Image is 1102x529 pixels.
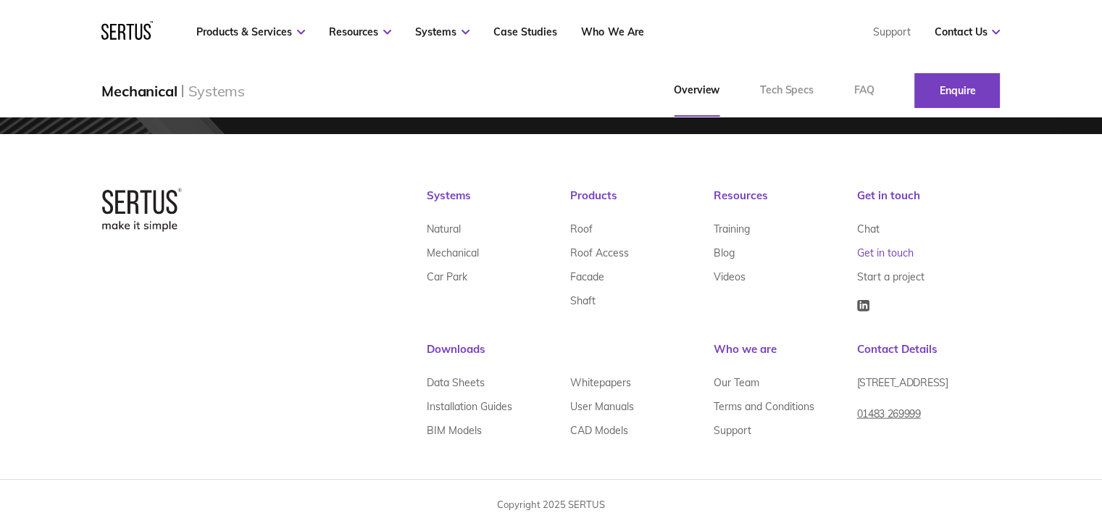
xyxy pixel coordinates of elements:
[570,217,593,241] a: Roof
[581,25,643,38] a: Who We Are
[427,265,467,289] a: Car Park
[714,265,746,289] a: Videos
[714,217,750,241] a: Training
[427,342,714,371] div: Downloads
[415,25,469,38] a: Systems
[493,25,557,38] a: Case Studies
[188,82,245,100] div: Systems
[857,376,948,389] span: [STREET_ADDRESS]
[714,241,735,265] a: Blog
[714,371,759,395] a: Our Team
[857,300,869,312] img: Icon
[857,265,924,289] a: Start a project
[740,64,834,117] a: Tech Specs
[872,25,910,38] a: Support
[857,241,914,265] a: Get in touch
[427,395,512,419] a: Installation Guides
[427,371,485,395] a: Data Sheets
[329,25,391,38] a: Resources
[857,402,921,438] a: 01483 269999
[427,419,482,443] a: BIM Models
[102,188,182,232] img: logo-box-2bec1e6d7ed5feb70a4f09a85fa1bbdd.png
[934,25,1000,38] a: Contact Us
[570,188,714,217] div: Products
[857,342,1001,371] div: Contact Details
[857,188,1001,217] div: Get in touch
[834,64,895,117] a: FAQ
[570,289,596,313] a: Shaft
[714,395,814,419] a: Terms and Conditions
[570,265,604,289] a: Facade
[570,371,631,395] a: Whitepapers
[427,188,570,217] div: Systems
[570,419,628,443] a: CAD Models
[427,217,461,241] a: Natural
[914,73,1000,108] a: Enquire
[196,25,305,38] a: Products & Services
[857,217,880,241] a: Chat
[570,395,634,419] a: User Manuals
[101,82,177,100] div: Mechanical
[714,188,857,217] div: Resources
[714,342,857,371] div: Who we are
[714,419,751,443] a: Support
[570,241,629,265] a: Roof Access
[427,241,479,265] a: Mechanical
